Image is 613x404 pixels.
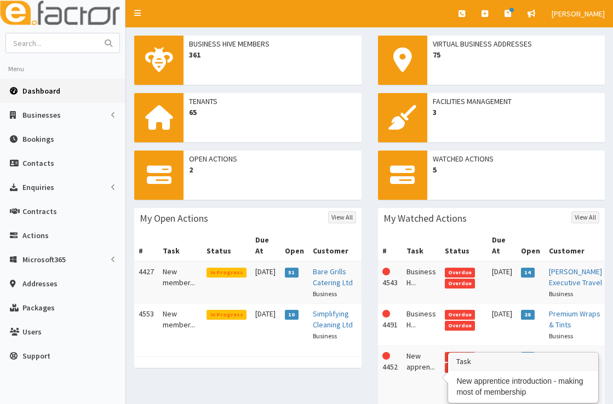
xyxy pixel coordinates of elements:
[328,211,356,223] a: View All
[189,49,356,60] span: 361
[549,309,600,330] a: Premium Wraps & Tints
[22,182,54,192] span: Enquiries
[549,351,589,394] a: Swift - eCommerce Support Specialists
[382,352,390,360] i: This Action is overdue!
[433,49,600,60] span: 75
[445,310,475,320] span: Overdue
[313,332,337,340] small: Business
[22,327,42,337] span: Users
[22,206,57,216] span: Contracts
[433,107,600,118] span: 3
[189,96,356,107] span: Tenants
[158,230,202,261] th: Task
[202,230,251,261] th: Status
[545,230,606,261] th: Customer
[189,38,356,49] span: Business Hive Members
[207,310,247,320] span: In Progress
[449,371,598,402] div: New apprentice introduction - making most of membership
[378,304,402,346] td: 4491
[251,261,280,304] td: [DATE]
[549,332,573,340] small: Business
[134,304,158,346] td: 4553
[521,310,535,320] span: 28
[549,290,573,298] small: Business
[402,304,440,346] td: Business H...
[22,110,61,120] span: Businesses
[22,230,49,240] span: Actions
[440,230,488,261] th: Status
[433,38,600,49] span: Virtual Business Addresses
[433,96,600,107] span: Facilities Management
[445,279,475,288] span: Overdue
[445,268,475,278] span: Overdue
[402,261,440,304] td: Business H...
[571,211,599,223] a: View All
[382,310,390,318] i: This Action is overdue!
[189,164,356,175] span: 2
[280,230,308,261] th: Open
[134,261,158,304] td: 4427
[445,321,475,331] span: Overdue
[488,304,517,346] td: [DATE]
[251,230,280,261] th: Due At
[382,268,390,275] i: This Action is overdue!
[313,309,353,330] a: Simplifying Cleaning Ltd
[22,279,58,288] span: Addresses
[207,268,247,278] span: In Progress
[22,158,54,168] span: Contacts
[285,268,299,278] span: 51
[378,230,402,261] th: #
[22,86,60,96] span: Dashboard
[22,303,55,313] span: Packages
[445,352,475,362] span: Overdue
[251,304,280,346] td: [DATE]
[383,213,467,223] h3: My Watched Actions
[6,33,98,53] input: Search...
[521,268,535,278] span: 14
[445,363,475,373] span: Overdue
[433,153,600,164] span: Watched Actions
[285,310,299,320] span: 10
[402,230,440,261] th: Task
[134,230,158,261] th: #
[313,290,337,298] small: Business
[552,9,605,19] span: [PERSON_NAME]
[158,304,202,346] td: New member...
[549,267,602,287] a: [PERSON_NAME] Executive Travel
[22,255,66,264] span: Microsoft365
[140,213,208,223] h3: My Open Actions
[433,164,600,175] span: 5
[189,153,356,164] span: Open Actions
[488,230,517,261] th: Due At
[378,261,402,304] td: 4543
[189,107,356,118] span: 65
[308,230,361,261] th: Customer
[517,230,545,261] th: Open
[313,267,353,287] a: Bare Grills Catering Ltd
[22,351,50,361] span: Support
[158,261,202,304] td: New member...
[22,134,54,144] span: Bookings
[449,353,598,371] h3: Task
[488,261,517,304] td: [DATE]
